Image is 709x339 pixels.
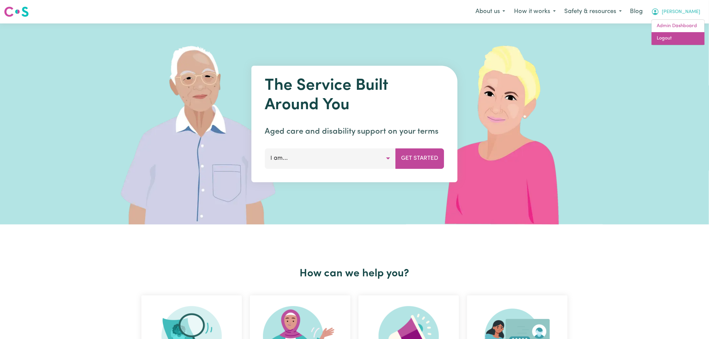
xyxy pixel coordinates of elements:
[647,5,705,19] button: My Account
[510,5,560,19] button: How it works
[265,76,444,115] h1: The Service Built Around You
[265,126,444,138] p: Aged care and disability support on your terms
[4,6,29,18] img: Careseekers logo
[652,32,705,45] a: Logout
[265,148,396,168] button: I am...
[652,20,705,32] a: Admin Dashboard
[396,148,444,168] button: Get Started
[137,267,572,280] h2: How can we help you?
[471,5,510,19] button: About us
[626,4,647,19] a: Blog
[662,8,701,16] span: [PERSON_NAME]
[4,4,29,19] a: Careseekers logo
[651,19,705,45] div: My Account
[560,5,626,19] button: Safety & resources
